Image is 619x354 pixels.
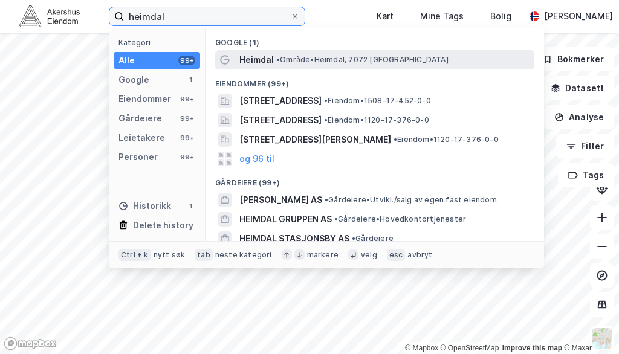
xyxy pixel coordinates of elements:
div: [PERSON_NAME] [544,9,613,24]
div: Kart [377,9,394,24]
div: Gårdeiere [118,111,162,126]
a: Mapbox homepage [4,336,57,350]
div: Gårdeiere (99+) [206,169,544,190]
span: [PERSON_NAME] AS [239,193,322,207]
span: HEIMDAL STASJONSBY AS [239,231,349,246]
div: 99+ [178,56,195,65]
div: Eiendommer (99+) [206,69,544,91]
div: 99+ [178,94,195,104]
span: [STREET_ADDRESS] [239,94,322,108]
button: Datasett [540,76,614,100]
img: akershus-eiendom-logo.9091f326c980b4bce74ccdd9f866810c.svg [19,5,80,27]
div: markere [307,250,339,260]
div: Kategori [118,38,200,47]
div: Delete history [133,218,193,233]
div: neste kategori [215,250,272,260]
div: Google [118,72,149,87]
div: Ctrl + k [118,249,151,261]
div: Bolig [490,9,511,24]
iframe: Chat Widget [559,296,619,354]
button: Filter [556,134,614,158]
button: Tags [558,163,614,187]
div: Kontrollprogram for chat [559,296,619,354]
span: • [352,234,355,243]
span: • [325,195,328,204]
span: [STREET_ADDRESS] [239,113,322,127]
span: Eiendom • 1120-17-376-0-0 [394,135,499,144]
span: Gårdeiere • Hovedkontortjenester [334,214,466,224]
div: nytt søk [154,250,186,260]
div: 1 [186,75,195,85]
div: Alle [118,53,135,68]
a: OpenStreetMap [441,344,499,352]
span: Eiendom • 1508-17-452-0-0 [324,96,431,106]
div: Leietakere [118,130,165,145]
div: Personer [118,150,158,164]
span: • [394,135,397,144]
span: • [324,96,328,105]
div: velg [361,250,377,260]
div: Historikk [118,199,171,213]
div: 99+ [178,114,195,123]
div: Mine Tags [420,9,464,24]
button: og 96 til [239,152,274,166]
div: Eiendommer [118,92,171,106]
div: esc [387,249,406,261]
a: Mapbox [405,344,438,352]
a: Improve this map [502,344,562,352]
button: Analyse [544,105,614,129]
div: Google (1) [206,28,544,50]
span: • [276,55,280,64]
div: avbryt [407,250,432,260]
span: Heimdal [239,53,274,67]
span: Område • Heimdal, 7072 [GEOGRAPHIC_DATA] [276,55,449,65]
span: Eiendom • 1120-17-376-0-0 [324,115,429,125]
span: [STREET_ADDRESS][PERSON_NAME] [239,132,391,147]
div: 99+ [178,152,195,162]
span: HEIMDAL GRUPPEN AS [239,212,332,227]
span: • [334,214,338,224]
span: • [324,115,328,124]
span: Gårdeiere • Utvikl./salg av egen fast eiendom [325,195,497,205]
span: Gårdeiere [352,234,394,243]
input: Søk på adresse, matrikkel, gårdeiere, leietakere eller personer [124,7,290,25]
div: 99+ [178,133,195,143]
div: tab [195,249,213,261]
button: Bokmerker [533,47,614,71]
div: 1 [186,201,195,211]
